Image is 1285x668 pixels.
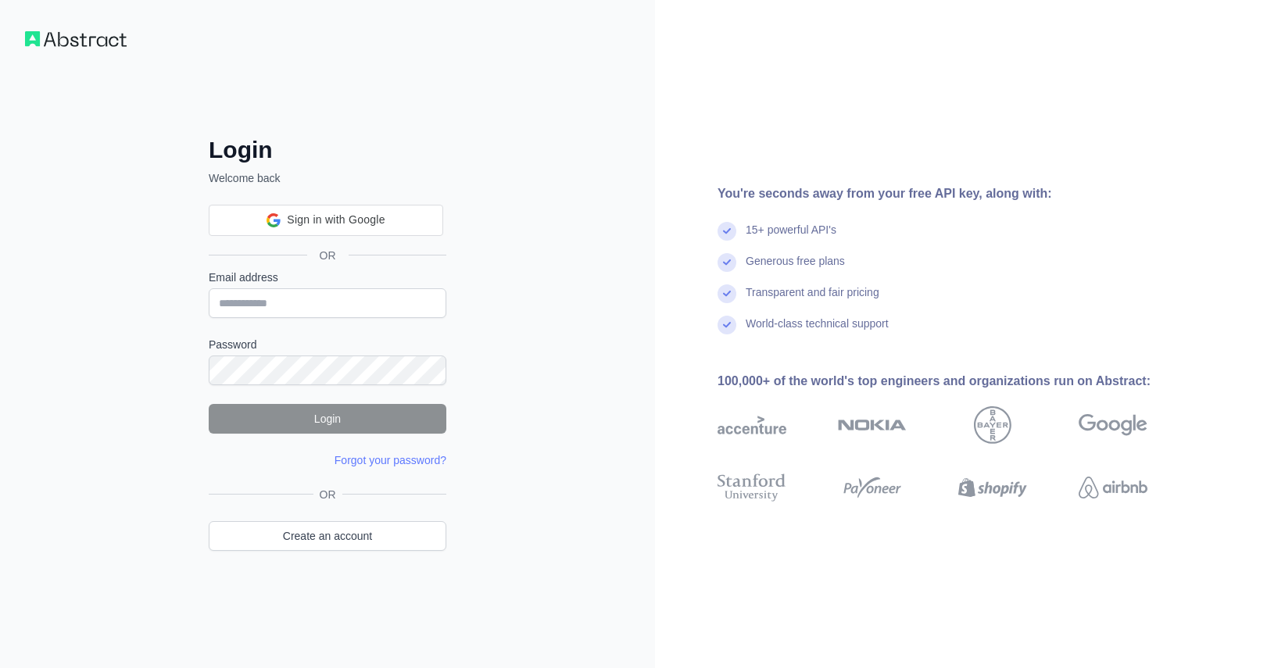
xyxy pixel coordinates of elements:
[209,136,446,164] h2: Login
[718,222,736,241] img: check mark
[718,284,736,303] img: check mark
[838,470,907,505] img: payoneer
[307,248,349,263] span: OR
[718,372,1197,391] div: 100,000+ of the world's top engineers and organizations run on Abstract:
[974,406,1011,444] img: bayer
[287,212,385,228] span: Sign in with Google
[958,470,1027,505] img: shopify
[718,470,786,505] img: stanford university
[746,253,845,284] div: Generous free plans
[209,270,446,285] label: Email address
[25,31,127,47] img: Workflow
[209,205,443,236] div: Sign in with Google
[209,404,446,434] button: Login
[718,406,786,444] img: accenture
[718,316,736,334] img: check mark
[718,184,1197,203] div: You're seconds away from your free API key, along with:
[838,406,907,444] img: nokia
[209,521,446,551] a: Create an account
[718,253,736,272] img: check mark
[209,170,446,186] p: Welcome back
[1079,406,1147,444] img: google
[1079,470,1147,505] img: airbnb
[746,222,836,253] div: 15+ powerful API's
[313,487,342,502] span: OR
[746,316,889,347] div: World-class technical support
[209,337,446,352] label: Password
[335,454,446,466] a: Forgot your password?
[746,284,879,316] div: Transparent and fair pricing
